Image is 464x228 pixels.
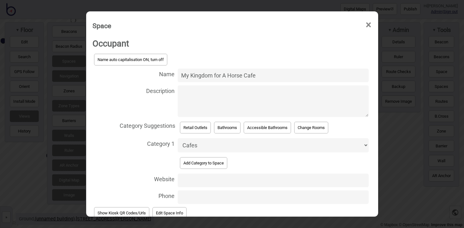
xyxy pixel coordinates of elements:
[92,172,175,185] span: Website
[365,15,372,35] span: ×
[214,122,241,133] button: Bathrooms
[178,174,369,187] input: Website
[294,122,328,133] button: Change Rooms
[178,138,369,152] select: Category 1
[92,19,111,33] div: Space
[178,85,369,117] textarea: Description
[244,122,291,133] button: Accessible Bathrooms
[92,35,372,52] h2: Occupant
[92,67,175,80] span: Name
[92,84,175,97] span: Description
[152,207,187,219] button: Edit Space Info
[94,54,167,65] button: Name auto capitalisation ON, turn off
[92,189,175,202] span: Phone
[180,122,211,133] button: Retail Outlets
[94,207,149,219] button: Show Kiosk QR Codes/Urls
[178,69,369,82] input: Name
[92,137,175,150] span: Category 1
[92,119,175,132] span: Category Suggestions
[178,190,369,204] input: Phone
[180,157,227,169] button: Add Category to Space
